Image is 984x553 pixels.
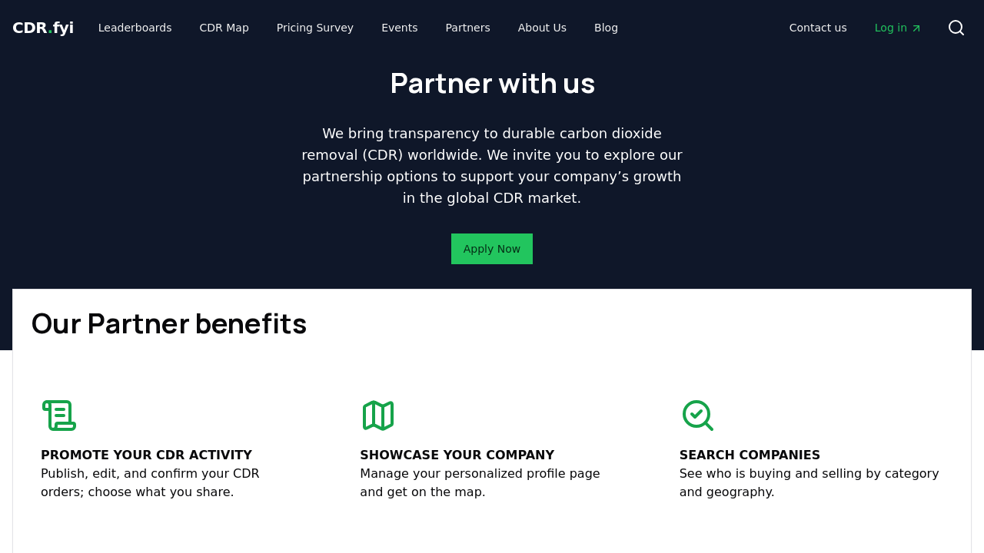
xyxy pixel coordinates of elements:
p: Manage your personalized profile page and get on the map. [360,465,623,502]
h1: Our Partner benefits [32,308,952,339]
p: We bring transparency to durable carbon dioxide removal (CDR) worldwide. We invite you to explore... [295,123,689,209]
p: See who is buying and selling by category and geography. [680,465,943,502]
button: Apply Now [451,233,533,264]
span: . [48,18,53,37]
h1: Partner with us [390,68,595,98]
a: CDR.fyi [12,17,74,38]
a: Apply Now [464,241,520,257]
p: Search companies [680,446,943,465]
p: Publish, edit, and confirm your CDR orders; choose what you share. [41,465,304,502]
nav: Main [777,14,935,41]
a: Blog [582,14,630,41]
a: Log in [863,14,935,41]
a: Events [369,14,430,41]
span: CDR fyi [12,18,74,37]
a: Leaderboards [86,14,184,41]
p: Promote your CDR activity [41,446,304,465]
p: Showcase your company [360,446,623,465]
a: About Us [506,14,579,41]
nav: Main [86,14,630,41]
a: Partners [434,14,503,41]
span: Log in [875,20,922,35]
a: Pricing Survey [264,14,366,41]
a: CDR Map [188,14,261,41]
a: Contact us [777,14,859,41]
